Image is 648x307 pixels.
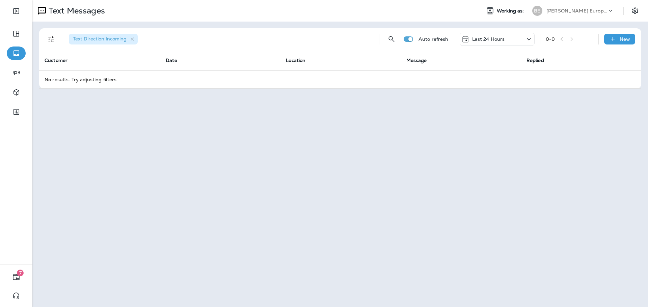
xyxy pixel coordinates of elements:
[620,36,630,42] p: New
[532,6,542,16] div: BE
[45,32,58,46] button: Filters
[546,8,607,13] p: [PERSON_NAME] European Autoworks
[385,32,398,46] button: Search Messages
[286,57,305,63] span: Location
[497,8,525,14] span: Working as:
[546,36,555,42] div: 0 - 0
[629,5,641,17] button: Settings
[526,57,544,63] span: Replied
[46,6,105,16] p: Text Messages
[472,36,505,42] p: Last 24 Hours
[7,4,26,18] button: Expand Sidebar
[69,34,138,44] div: Text Direction:Incoming
[45,57,67,63] span: Customer
[166,57,177,63] span: Date
[39,70,641,88] td: No results. Try adjusting filters
[73,36,127,42] span: Text Direction : Incoming
[17,270,24,276] span: 7
[406,57,427,63] span: Message
[418,36,449,42] p: Auto refresh
[7,270,26,284] button: 7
